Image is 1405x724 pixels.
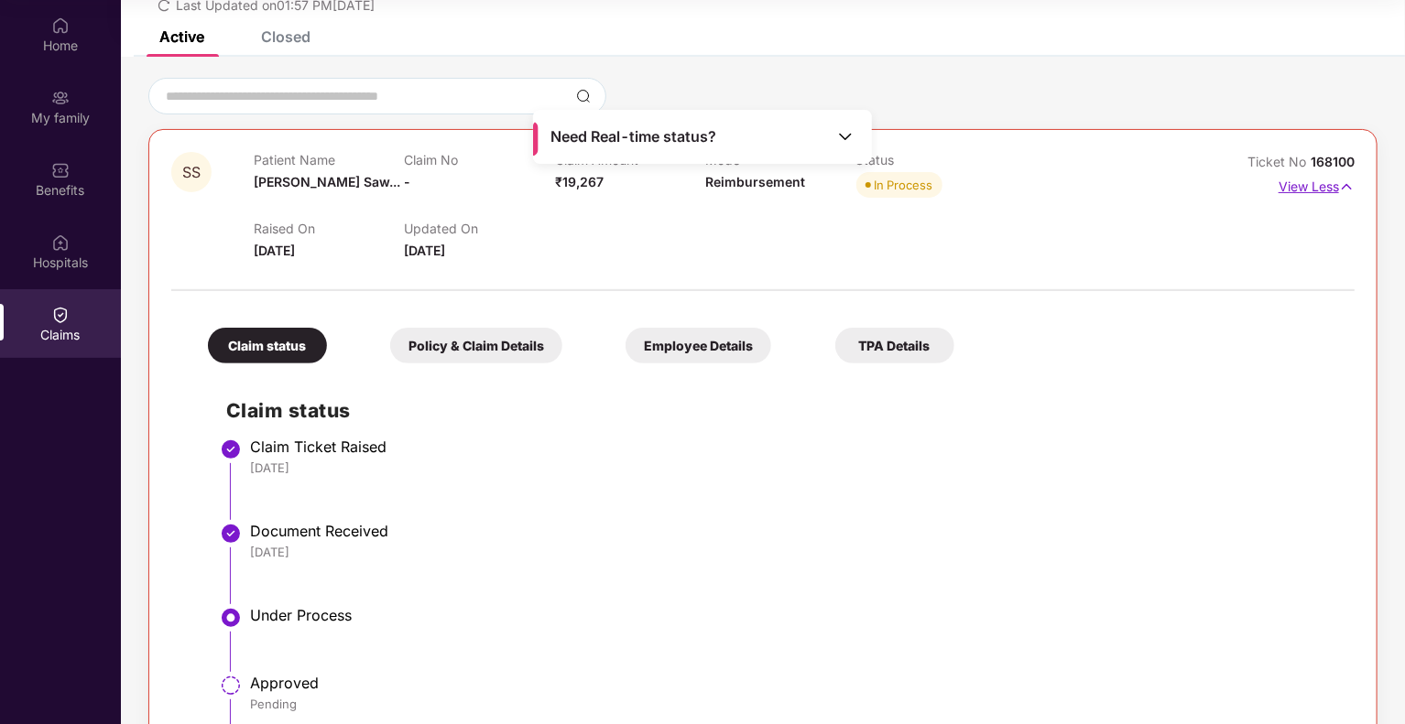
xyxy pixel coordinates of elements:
img: svg+xml;base64,PHN2ZyBpZD0iU3RlcC1Eb25lLTMyeDMyIiB4bWxucz0iaHR0cDovL3d3dy53My5vcmcvMjAwMC9zdmciIH... [220,438,242,460]
p: View Less [1279,172,1355,197]
div: Under Process [250,606,1336,624]
div: Claim status [208,328,327,363]
img: svg+xml;base64,PHN2ZyB4bWxucz0iaHR0cDovL3d3dy53My5vcmcvMjAwMC9zdmciIHdpZHRoPSIxNyIgaGVpZ2h0PSIxNy... [1339,177,1355,197]
div: Active [159,27,204,46]
span: [DATE] [404,243,445,258]
span: Reimbursement [705,174,805,189]
p: Raised On [254,221,404,236]
div: Claim Ticket Raised [250,438,1336,456]
img: svg+xml;base64,PHN2ZyBpZD0iU3RlcC1QZW5kaW5nLTMyeDMyIiB4bWxucz0iaHR0cDovL3d3dy53My5vcmcvMjAwMC9zdm... [220,675,242,697]
div: Closed [261,27,310,46]
img: Toggle Icon [836,127,855,146]
h2: Claim status [226,395,1336,426]
p: Status [856,152,1007,167]
div: [DATE] [250,544,1336,560]
img: svg+xml;base64,PHN2ZyBpZD0iQ2xhaW0iIHhtbG5zPSJodHRwOi8vd3d3LnczLm9yZy8yMDAwL3N2ZyIgd2lkdGg9IjIwIi... [51,306,70,324]
div: Approved [250,674,1336,692]
span: [PERSON_NAME] Saw... [254,174,400,189]
img: svg+xml;base64,PHN2ZyBpZD0iSG9tZSIgeG1sbnM9Imh0dHA6Ly93d3cudzMub3JnLzIwMDAvc3ZnIiB3aWR0aD0iMjAiIG... [51,16,70,35]
p: Claim No [404,152,554,167]
img: svg+xml;base64,PHN2ZyB3aWR0aD0iMjAiIGhlaWdodD0iMjAiIHZpZXdCb3g9IjAgMCAyMCAyMCIgZmlsbD0ibm9uZSIgeG... [51,89,70,107]
span: 168100 [1311,154,1355,169]
span: ₹19,267 [555,174,604,189]
p: Patient Name [254,152,404,167]
div: Policy & Claim Details [390,328,562,363]
div: Pending [250,696,1336,712]
span: Ticket No [1247,154,1311,169]
span: - [404,174,410,189]
div: TPA Details [835,328,954,363]
div: [DATE] [250,459,1336,476]
p: Updated On [404,221,554,236]
img: svg+xml;base64,PHN2ZyBpZD0iU3RlcC1BY3RpdmUtMzJ4MzIiIHhtbG5zPSJodHRwOi8vd3d3LnczLm9yZy8yMDAwL3N2Zy... [220,607,242,629]
span: SS [182,165,201,180]
div: Document Received [250,522,1336,540]
img: svg+xml;base64,PHN2ZyBpZD0iQmVuZWZpdHMiIHhtbG5zPSJodHRwOi8vd3d3LnczLm9yZy8yMDAwL3N2ZyIgd2lkdGg9Ij... [51,161,70,179]
div: Employee Details [626,328,771,363]
span: Need Real-time status? [550,127,716,146]
span: [DATE] [254,243,295,258]
img: svg+xml;base64,PHN2ZyBpZD0iU3RlcC1Eb25lLTMyeDMyIiB4bWxucz0iaHR0cDovL3d3dy53My5vcmcvMjAwMC9zdmciIH... [220,523,242,545]
div: In Process [875,176,933,194]
img: svg+xml;base64,PHN2ZyBpZD0iSG9zcGl0YWxzIiB4bWxucz0iaHR0cDovL3d3dy53My5vcmcvMjAwMC9zdmciIHdpZHRoPS... [51,233,70,252]
img: svg+xml;base64,PHN2ZyBpZD0iU2VhcmNoLTMyeDMyIiB4bWxucz0iaHR0cDovL3d3dy53My5vcmcvMjAwMC9zdmciIHdpZH... [576,89,591,103]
